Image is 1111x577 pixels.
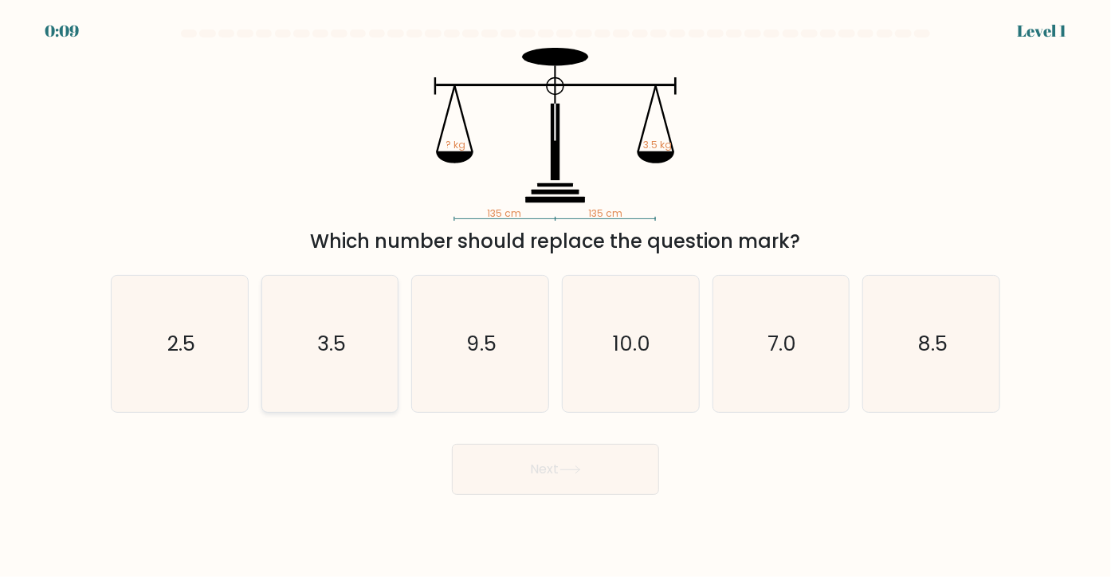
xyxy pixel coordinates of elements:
text: 10.0 [613,329,650,358]
button: Next [452,444,659,495]
div: Which number should replace the question mark? [120,227,991,256]
text: 2.5 [167,329,195,358]
text: 3.5 [317,329,346,358]
tspan: ? kg [446,138,466,151]
tspan: 135 cm [487,207,521,221]
tspan: 135 cm [588,207,622,221]
text: 7.0 [768,329,797,358]
div: 0:09 [45,19,79,43]
div: Level 1 [1017,19,1066,43]
tspan: 3.5 kg [643,138,672,151]
text: 9.5 [467,329,497,358]
text: 8.5 [917,329,948,358]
